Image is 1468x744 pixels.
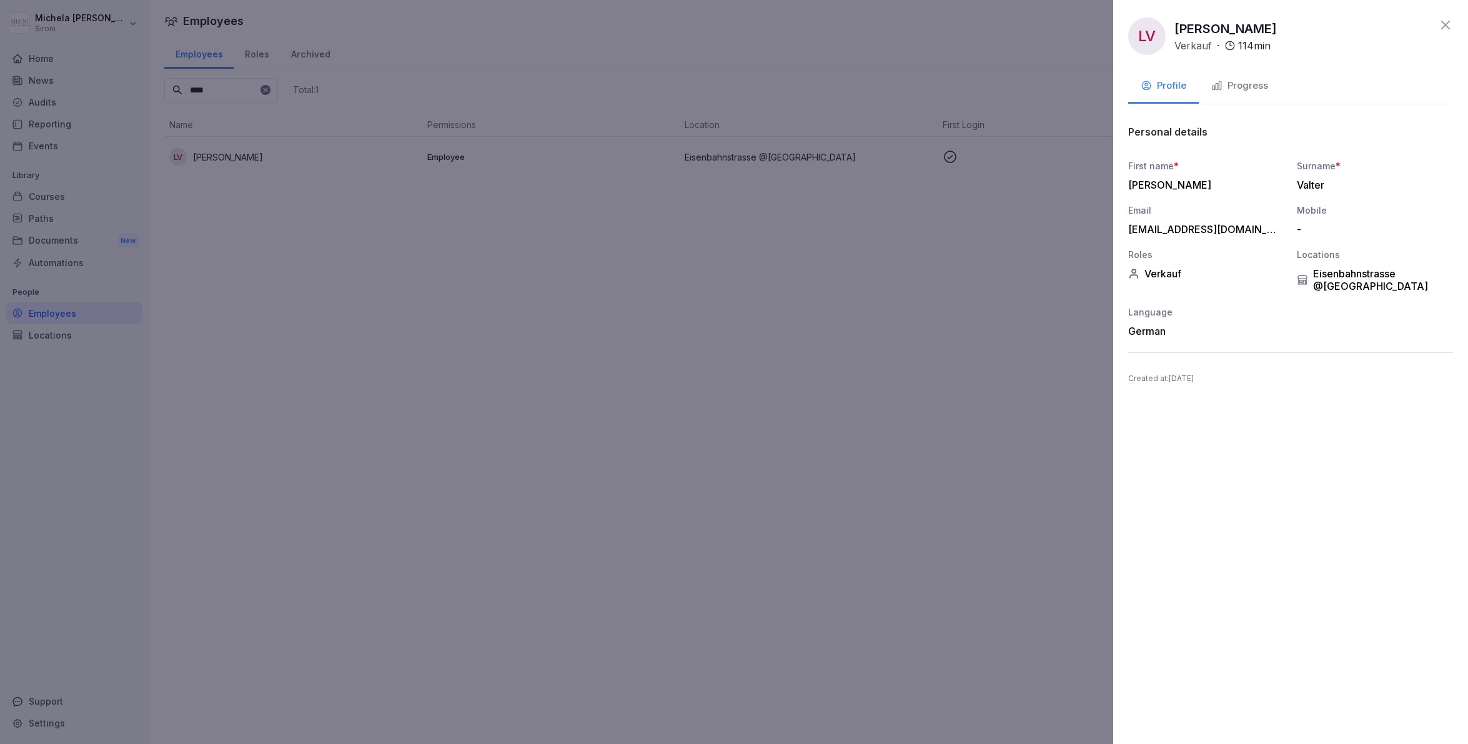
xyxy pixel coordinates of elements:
[1128,17,1166,55] div: LV
[1128,248,1284,261] div: Roles
[1174,38,1271,53] div: ·
[1238,38,1271,53] p: 114 min
[1297,223,1447,236] div: -
[1297,204,1453,217] div: Mobile
[1297,267,1453,292] div: Eisenbahnstrasse @[GEOGRAPHIC_DATA]
[1128,70,1199,104] button: Profile
[1128,373,1453,384] p: Created at : [DATE]
[1128,126,1208,138] p: Personal details
[1128,159,1284,172] div: First name
[1297,179,1447,191] div: Valter
[1128,267,1284,280] div: Verkauf
[1211,79,1268,93] div: Progress
[1141,79,1186,93] div: Profile
[1128,223,1278,236] div: [EMAIL_ADDRESS][DOMAIN_NAME]
[1174,19,1277,38] p: [PERSON_NAME]
[1128,204,1284,217] div: Email
[1297,248,1453,261] div: Locations
[1128,325,1284,337] div: German
[1174,38,1212,53] p: Verkauf
[1297,159,1453,172] div: Surname
[1128,305,1284,319] div: Language
[1128,179,1278,191] div: [PERSON_NAME]
[1199,70,1281,104] button: Progress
